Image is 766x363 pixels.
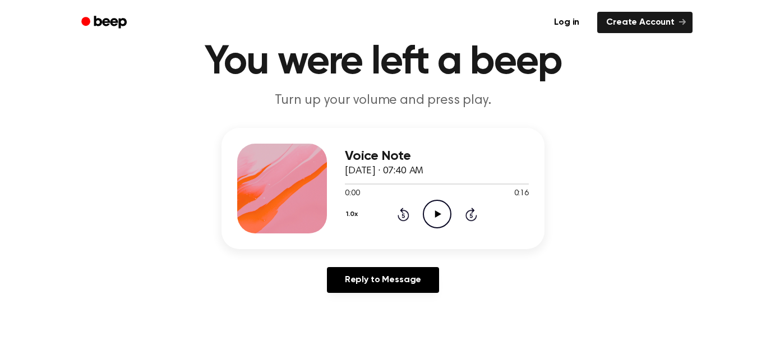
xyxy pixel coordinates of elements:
a: Beep [73,12,137,34]
span: 0:00 [345,188,359,200]
a: Create Account [597,12,693,33]
p: Turn up your volume and press play. [168,91,598,110]
button: 1.0x [345,205,362,224]
h1: You were left a beep [96,42,670,82]
h3: Voice Note [345,149,529,164]
a: Log in [543,10,590,35]
span: 0:16 [514,188,529,200]
a: Reply to Message [327,267,439,293]
span: [DATE] · 07:40 AM [345,166,423,176]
